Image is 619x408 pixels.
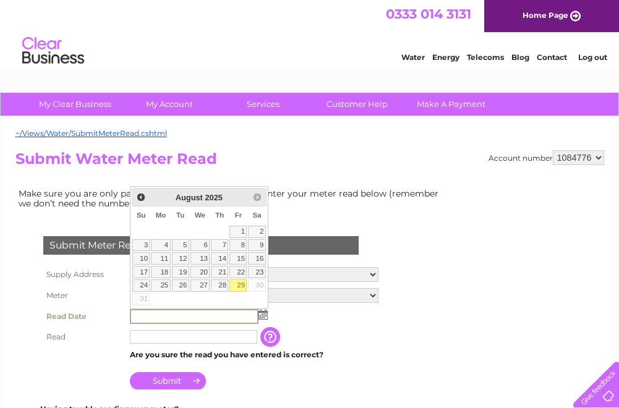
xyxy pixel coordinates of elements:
[134,190,148,204] a: Prev
[432,53,459,62] a: Energy
[211,239,228,252] a: 7
[151,266,170,278] a: 18
[132,252,150,265] a: 10
[151,279,170,292] a: 25
[40,327,127,347] th: Read
[151,239,170,252] a: 4
[215,211,224,219] span: Thursday
[15,185,448,211] td: Make sure you are only paying for what you use. Simply enter your meter read below (remember we d...
[229,252,247,265] a: 15
[400,93,502,116] a: Make A Payment
[132,239,150,252] a: 3
[248,239,265,252] a: 9
[386,6,471,22] a: 0333 014 3131
[229,226,247,238] a: 1
[489,150,604,165] div: Account number
[15,129,167,138] a: ~/Views/Water/SubmitMeterRead.cshtml
[212,93,314,116] a: Services
[195,211,205,219] span: Wednesday
[40,264,127,285] th: Supply Address
[172,266,189,278] a: 19
[176,193,203,202] span: August
[43,236,359,255] div: Submit Meter Read
[248,252,265,265] a: 16
[40,306,127,327] th: Read Date
[229,266,247,278] a: 22
[190,239,210,252] a: 6
[211,266,228,278] a: 21
[260,327,283,347] input: Information
[118,93,220,116] a: My Account
[253,211,262,219] span: Saturday
[190,252,210,265] a: 13
[248,226,265,238] a: 2
[211,279,228,292] a: 28
[190,266,210,278] a: 20
[205,193,222,202] span: 2025
[229,239,247,252] a: 8
[248,266,265,278] a: 23
[132,279,150,292] a: 24
[127,347,382,363] td: Are you sure the read you have entered is correct?
[467,53,504,62] a: Telecoms
[40,285,127,306] th: Meter
[130,372,206,389] input: Submit
[229,279,247,292] a: 29
[578,53,607,62] a: Log out
[401,53,425,62] a: Water
[151,252,170,265] a: 11
[537,53,567,62] a: Contact
[172,239,189,252] a: 5
[156,211,166,219] span: Monday
[18,7,602,60] div: Clear Business is a trading name of Verastar Limited (registered in [GEOGRAPHIC_DATA] No. 3667643...
[211,252,228,265] a: 14
[172,279,189,292] a: 26
[22,32,85,70] img: logo.png
[511,53,529,62] a: Blog
[15,150,604,174] h2: Submit Water Meter Read
[132,266,150,278] a: 17
[176,211,184,219] span: Tuesday
[306,93,408,116] a: Customer Help
[137,211,146,219] span: Sunday
[190,279,210,292] a: 27
[172,252,189,265] a: 12
[258,310,268,320] img: ...
[24,93,126,116] a: My Clear Business
[136,192,146,202] span: Prev
[235,211,242,219] span: Friday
